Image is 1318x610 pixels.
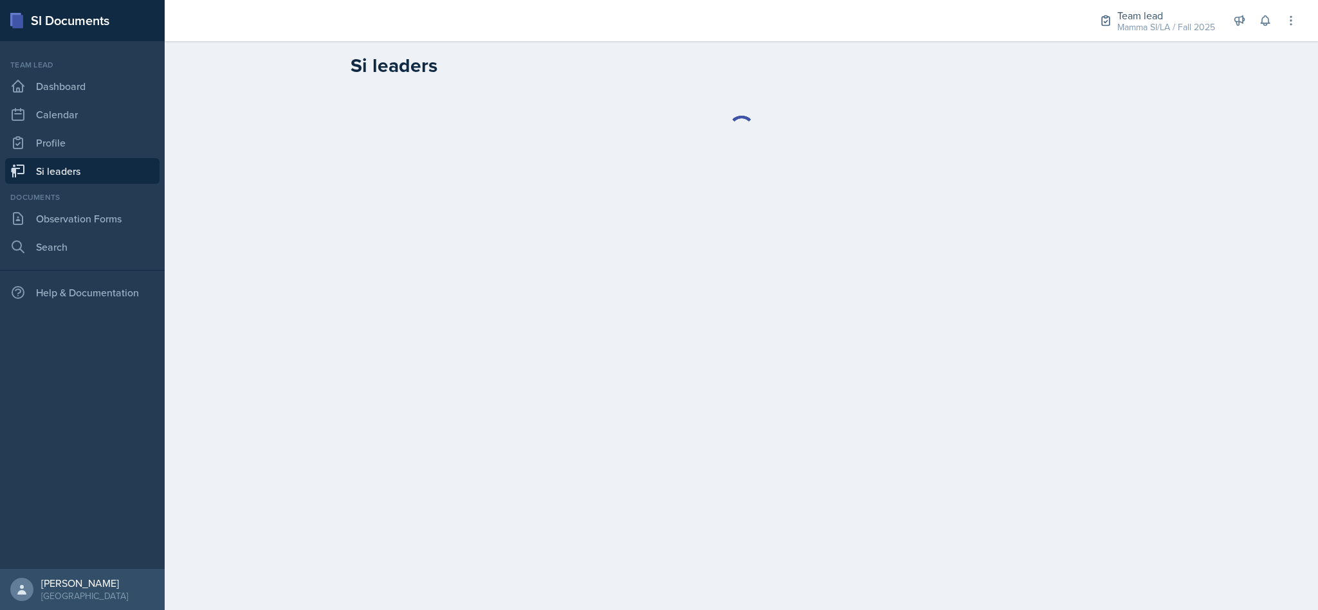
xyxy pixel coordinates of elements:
a: Dashboard [5,73,160,99]
h2: Si leaders [351,54,1133,77]
a: Calendar [5,102,160,127]
div: Mamma SI/LA / Fall 2025 [1117,21,1215,34]
a: Si leaders [5,158,160,184]
div: [GEOGRAPHIC_DATA] [41,589,128,602]
div: Team lead [5,59,160,71]
div: Team lead [1117,8,1215,23]
a: Observation Forms [5,206,160,231]
div: Help & Documentation [5,280,160,305]
a: Profile [5,130,160,156]
a: Search [5,234,160,260]
div: Documents [5,192,160,203]
div: [PERSON_NAME] [41,577,128,589]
